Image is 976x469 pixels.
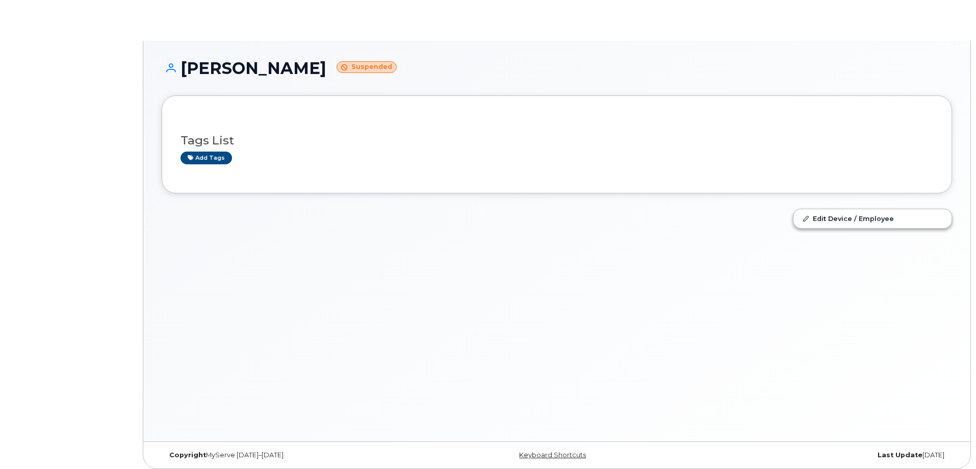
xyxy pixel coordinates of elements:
small: Suspended [337,61,397,73]
a: Keyboard Shortcuts [519,451,586,459]
a: Add tags [181,152,232,164]
h3: Tags List [181,134,933,147]
div: [DATE] [688,451,952,459]
a: Edit Device / Employee [793,209,952,228]
strong: Copyright [169,451,206,459]
div: MyServe [DATE]–[DATE] [162,451,425,459]
strong: Last Update [878,451,922,459]
h1: [PERSON_NAME] [162,59,952,77]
